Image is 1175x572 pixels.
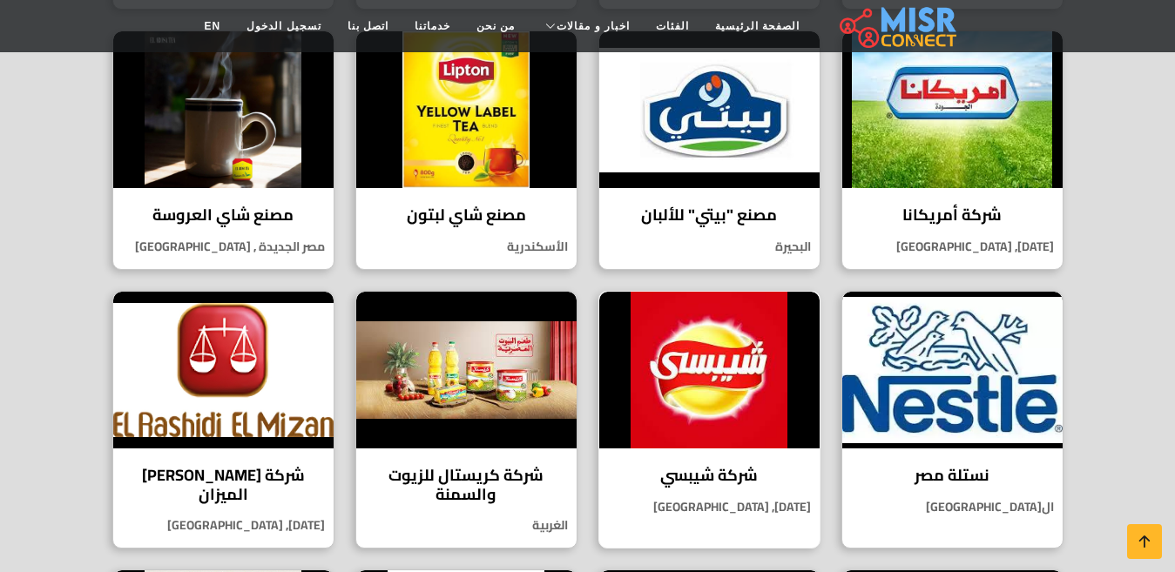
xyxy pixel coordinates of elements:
[528,10,643,43] a: اخبار و مقالات
[831,291,1074,548] a: نستلة مصر نستلة مصر ال[GEOGRAPHIC_DATA]
[356,238,577,256] p: الأسكندرية
[126,205,321,225] h4: مصنع شاي العروسة
[599,31,820,188] img: مصنع "بيتي" للألبان
[345,291,588,548] a: شركة كريستال للزيوت والسمنة شركة كريستال للزيوت والسمنة الغربية
[702,10,813,43] a: الصفحة الرئيسية
[643,10,702,43] a: الفئات
[842,498,1063,516] p: ال[GEOGRAPHIC_DATA]
[369,466,564,503] h4: شركة كريستال للزيوت والسمنة
[113,292,334,448] img: شركة الرشيدي الميزان
[842,292,1063,448] img: نستلة مصر
[831,30,1074,270] a: شركة أمريكانا شركة أمريكانا [DATE], [GEOGRAPHIC_DATA]
[126,466,321,503] h4: شركة [PERSON_NAME] الميزان
[345,30,588,270] a: مصنع شاي لبتون مصنع شاي لبتون الأسكندرية
[113,238,334,256] p: مصر الجديدة , [GEOGRAPHIC_DATA]
[334,10,402,43] a: اتصل بنا
[356,31,577,188] img: مصنع شاي لبتون
[599,292,820,448] img: شركة شيبسي
[369,205,564,225] h4: مصنع شاي لبتون
[557,18,630,34] span: اخبار و مقالات
[402,10,463,43] a: خدماتنا
[356,516,577,535] p: الغربية
[113,31,334,188] img: مصنع شاي العروسة
[463,10,528,43] a: من نحن
[855,205,1050,225] h4: شركة أمريكانا
[588,30,831,270] a: مصنع "بيتي" للألبان مصنع "بيتي" للألبان البحيرة
[612,466,807,485] h4: شركة شيبسي
[842,238,1063,256] p: [DATE], [GEOGRAPHIC_DATA]
[599,238,820,256] p: البحيرة
[102,291,345,548] a: شركة الرشيدي الميزان شركة [PERSON_NAME] الميزان [DATE], [GEOGRAPHIC_DATA]
[588,291,831,548] a: شركة شيبسي شركة شيبسي [DATE], [GEOGRAPHIC_DATA]
[192,10,234,43] a: EN
[356,292,577,448] img: شركة كريستال للزيوت والسمنة
[102,30,345,270] a: مصنع شاي العروسة مصنع شاي العروسة مصر الجديدة , [GEOGRAPHIC_DATA]
[113,516,334,535] p: [DATE], [GEOGRAPHIC_DATA]
[842,31,1063,188] img: شركة أمريكانا
[233,10,334,43] a: تسجيل الدخول
[612,205,807,225] h4: مصنع "بيتي" للألبان
[840,4,956,48] img: main.misr_connect
[855,466,1050,485] h4: نستلة مصر
[599,498,820,516] p: [DATE], [GEOGRAPHIC_DATA]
